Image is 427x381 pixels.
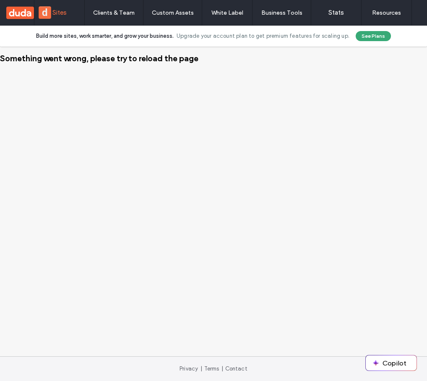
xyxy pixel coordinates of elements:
[177,32,349,40] span: Upgrade your account plan to get premium features for scaling up.
[225,365,247,372] a: Contact
[36,32,174,40] span: Build more sites, work smarter, and grow your business.
[221,365,223,372] span: |
[39,6,51,19] button: d
[328,9,344,16] label: Stats
[261,9,302,16] label: Business Tools
[211,9,243,16] label: White Label
[93,9,135,16] label: Clients & Team
[204,365,219,372] a: Terms
[200,365,202,372] span: |
[366,355,417,371] button: Copilot
[180,365,198,372] a: Privacy
[372,9,401,16] label: Resources
[52,9,67,16] label: Sites
[356,31,391,41] button: See Plans
[152,9,194,16] label: Custom Assets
